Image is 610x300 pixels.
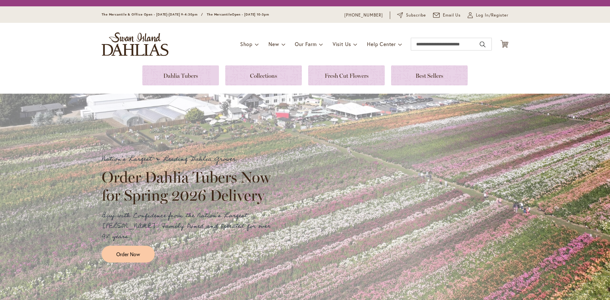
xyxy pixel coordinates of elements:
span: New [268,41,279,47]
span: Order Now [116,250,140,258]
button: Search [480,39,485,50]
a: Email Us [433,12,461,18]
h2: Order Dahlia Tubers Now for Spring 2026 Delivery [102,168,276,204]
span: Our Farm [295,41,316,47]
span: Visit Us [333,41,351,47]
a: store logo [102,32,168,56]
span: Subscribe [406,12,426,18]
span: Shop [240,41,253,47]
p: Nation's Largest & Leading Dahlia Grower [102,154,276,164]
a: [PHONE_NUMBER] [344,12,383,18]
span: Help Center [367,41,396,47]
a: Log In/Register [468,12,508,18]
span: Email Us [443,12,461,18]
span: Log In/Register [476,12,508,18]
span: The Mercantile & Office Open - [DATE]-[DATE] 9-4:30pm / The Mercantile [102,12,232,17]
span: Open - [DATE] 10-3pm [232,12,269,17]
a: Subscribe [397,12,426,18]
a: Order Now [102,246,155,263]
p: Buy with Confidence from the Nation's Largest [PERSON_NAME]. Family Owned and Operated for over 9... [102,210,276,242]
